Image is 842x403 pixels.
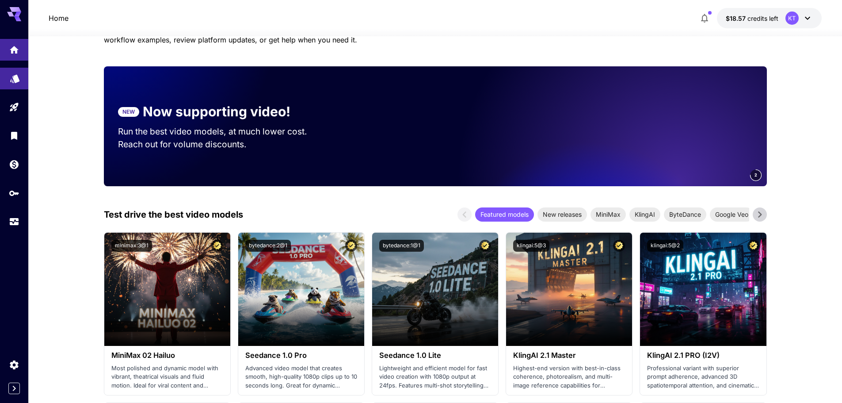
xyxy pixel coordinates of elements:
[591,207,626,222] div: MiniMax
[664,207,706,222] div: ByteDance
[647,351,759,360] h3: KlingAI 2.1 PRO (I2V)
[664,210,706,219] span: ByteDance
[143,102,290,122] p: Now supporting video!
[211,240,223,252] button: Certified Model – Vetted for best performance and includes a commercial license.
[513,240,549,252] button: klingai:5@3
[726,15,747,22] span: $18.57
[372,233,498,346] img: alt
[122,108,135,116] p: NEW
[379,240,424,252] button: bytedance:1@1
[747,15,778,22] span: credits left
[747,240,759,252] button: Certified Model – Vetted for best performance and includes a commercial license.
[629,207,660,222] div: KlingAI
[513,351,625,360] h3: KlingAI 2.1 Master
[104,233,230,346] img: alt
[10,70,20,81] div: Models
[640,233,766,346] img: alt
[111,351,223,360] h3: MiniMax 02 Hailuo
[8,383,20,394] button: Expand sidebar
[613,240,625,252] button: Certified Model – Vetted for best performance and includes a commercial license.
[118,125,324,138] p: Run the best video models, at much lower cost.
[111,240,152,252] button: minimax:3@1
[118,138,324,151] p: Reach out for volume discounts.
[513,364,625,390] p: Highest-end version with best-in-class coherence, photorealism, and multi-image reference capabil...
[379,351,491,360] h3: Seedance 1.0 Lite
[647,364,759,390] p: Professional variant with superior prompt adherence, advanced 3D spatiotemporal attention, and ci...
[238,233,364,346] img: alt
[111,364,223,390] p: Most polished and dynamic model with vibrant, theatrical visuals and fluid motion. Ideal for vira...
[9,130,19,141] div: Library
[591,210,626,219] span: MiniMax
[9,102,19,113] div: Playground
[537,210,587,219] span: New releases
[506,233,632,346] img: alt
[379,364,491,390] p: Lightweight and efficient model for fast video creation with 1080p output at 24fps. Features mult...
[537,207,587,222] div: New releases
[710,207,754,222] div: Google Veo
[345,240,357,252] button: Certified Model – Vetted for best performance and includes a commercial license.
[710,210,754,219] span: Google Veo
[9,359,19,370] div: Settings
[647,240,683,252] button: klingai:5@2
[49,13,69,23] a: Home
[245,240,291,252] button: bytedance:2@1
[479,240,491,252] button: Certified Model – Vetted for best performance and includes a commercial license.
[104,208,243,221] p: Test drive the best video models
[9,159,19,170] div: Wallet
[245,351,357,360] h3: Seedance 1.0 Pro
[245,364,357,390] p: Advanced video model that creates smooth, high-quality 1080p clips up to 10 seconds long. Great f...
[754,172,757,178] span: 2
[726,14,778,23] div: $18.5673
[9,188,19,199] div: API Keys
[717,8,822,28] button: $18.5673KT
[475,207,534,222] div: Featured models
[629,210,660,219] span: KlingAI
[475,210,534,219] span: Featured models
[9,42,19,53] div: Home
[785,12,799,25] div: KT
[9,216,19,227] div: Usage
[49,13,69,23] nav: breadcrumb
